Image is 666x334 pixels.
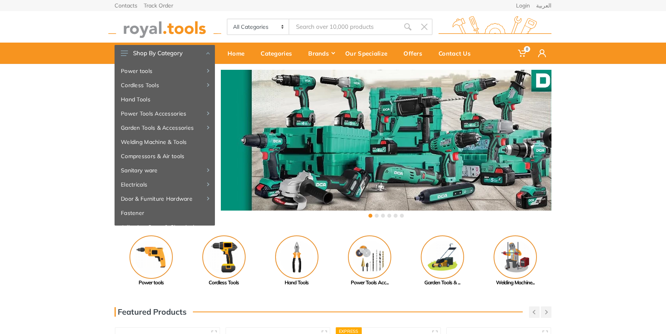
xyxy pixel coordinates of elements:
[202,235,246,279] img: Royal - Cordless Tools
[115,149,215,163] a: Compressors & Air tools
[398,43,433,64] a: Offers
[187,235,260,287] a: Cordless Tools
[524,46,530,52] span: 0
[512,43,533,64] a: 0
[115,192,215,206] a: Door & Furniture Hardware
[115,64,215,78] a: Power tools
[260,235,333,287] a: Hand Tools
[144,3,173,8] a: Track Order
[438,16,551,38] img: royal.tools Logo
[222,43,255,64] a: Home
[222,45,255,62] div: Home
[333,279,406,287] div: Power Tools Acc...
[433,43,481,64] a: Contact Us
[255,43,303,64] a: Categories
[536,3,551,8] a: العربية
[129,235,173,279] img: Royal - Power tools
[187,279,260,287] div: Cordless Tools
[115,78,215,92] a: Cordless Tools
[516,3,530,8] a: Login
[115,307,187,317] h3: Featured Products
[421,235,464,279] img: Royal - Garden Tools & Accessories
[303,45,340,62] div: Brands
[398,45,433,62] div: Offers
[275,235,318,279] img: Royal - Hand Tools
[479,279,551,287] div: Welding Machine...
[348,235,391,279] img: Royal - Power Tools Accessories
[115,3,137,8] a: Contacts
[115,106,215,121] a: Power Tools Accessories
[115,177,215,192] a: Electricals
[228,19,289,34] select: Category
[115,92,215,106] a: Hand Tools
[479,235,551,287] a: Welding Machine...
[255,45,303,62] div: Categories
[115,235,187,287] a: Power tools
[115,279,187,287] div: Power tools
[115,121,215,135] a: Garden Tools & Accessories
[340,45,398,62] div: Our Specialize
[115,220,215,234] a: Adhesive, Spray & Chemical
[340,43,398,64] a: Our Specialize
[115,206,215,220] a: Fastener
[108,16,221,38] img: royal.tools Logo
[494,235,537,279] img: Royal - Welding Machine & Tools
[433,45,481,62] div: Contact Us
[406,235,479,287] a: Garden Tools & ...
[115,135,215,149] a: Welding Machine & Tools
[115,163,215,177] a: Sanitary ware
[260,279,333,287] div: Hand Tools
[406,279,479,287] div: Garden Tools & ...
[289,19,400,35] input: Site search
[333,235,406,287] a: Power Tools Acc...
[115,45,215,62] button: Shop By Category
